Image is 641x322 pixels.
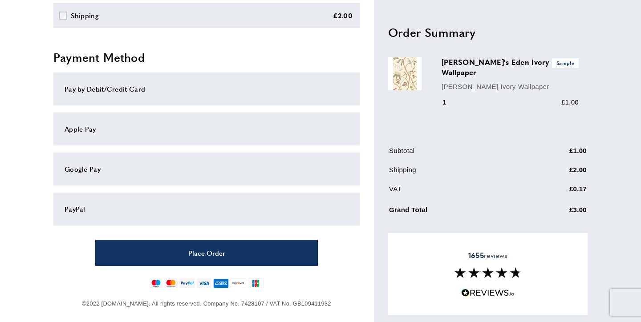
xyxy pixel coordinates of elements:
[65,164,349,174] div: Google Pay
[468,251,507,260] span: reviews
[389,183,524,201] td: VAT
[442,57,579,77] h3: [PERSON_NAME]'s Eden Ivory Wallpaper
[389,164,524,181] td: Shipping
[213,278,229,288] img: american-express
[65,124,349,134] div: Apple Pay
[150,278,162,288] img: maestro
[82,300,331,307] span: ©2022 [DOMAIN_NAME]. All rights reserved. Company No. 7428107 / VAT No. GB109411932
[388,24,588,40] h2: Order Summary
[197,278,211,288] img: visa
[53,49,360,65] h2: Payment Method
[333,10,353,21] div: £2.00
[65,204,349,214] div: PayPal
[525,145,587,162] td: £1.00
[389,145,524,162] td: Subtotal
[442,97,459,107] div: 1
[95,240,318,266] button: Place Order
[525,202,587,221] td: £3.00
[231,278,246,288] img: discover
[248,278,264,288] img: jcb
[442,81,579,92] p: [PERSON_NAME]-Ivory-Wallpaper
[71,10,99,21] div: Shipping
[525,183,587,201] td: £0.17
[552,58,579,68] span: Sample
[389,202,524,221] td: Grand Total
[65,84,349,94] div: Pay by Debit/Credit Card
[468,250,484,260] strong: 1655
[461,289,515,297] img: Reviews.io 5 stars
[388,57,422,90] img: Adam's Eden Ivory Wallpaper
[561,98,579,105] span: £1.00
[525,164,587,181] td: £2.00
[179,278,195,288] img: paypal
[454,267,521,278] img: Reviews section
[164,278,177,288] img: mastercard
